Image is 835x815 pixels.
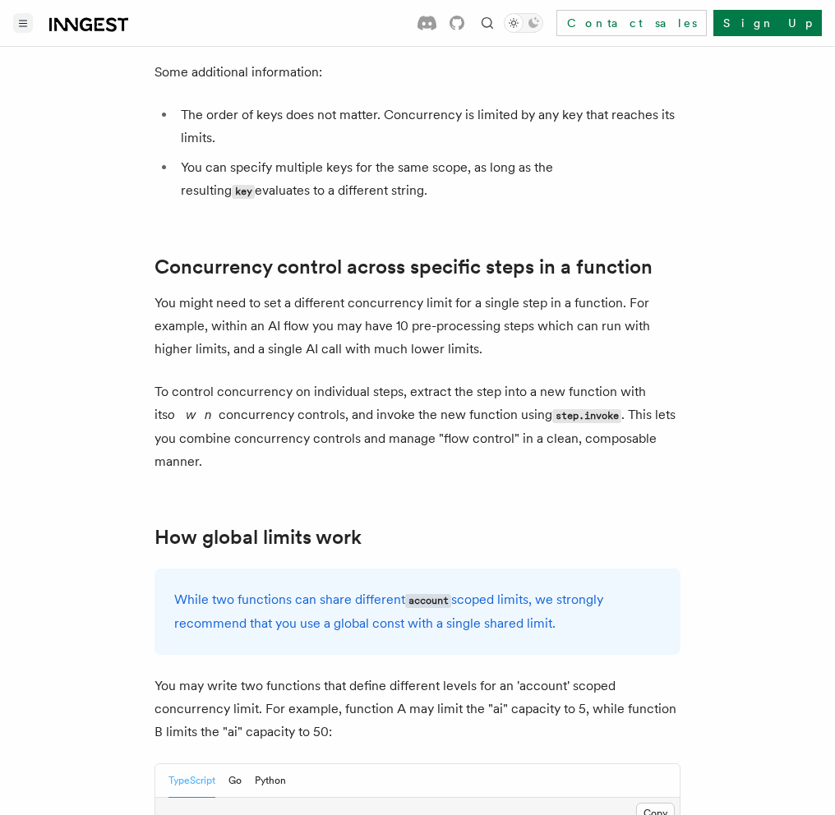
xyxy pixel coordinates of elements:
[174,588,661,635] p: While two functions can share different scoped limits, we strongly recommend that you use a globa...
[556,10,707,36] a: Contact sales
[13,13,33,33] button: Toggle navigation
[155,256,653,279] a: Concurrency control across specific steps in a function
[155,292,680,361] p: You might need to set a different concurrency limit for a single step in a function. For example,...
[168,764,215,798] button: TypeScript
[168,407,219,422] em: own
[155,526,362,549] a: How global limits work
[405,594,451,608] code: account
[713,10,822,36] a: Sign Up
[176,104,680,150] li: The order of keys does not matter. Concurrency is limited by any key that reaches its limits.
[176,156,680,203] li: You can specify multiple keys for the same scope, as long as the resulting evaluates to a differe...
[477,13,497,33] button: Find something...
[504,13,543,33] button: Toggle dark mode
[255,764,286,798] button: Python
[552,409,621,423] code: step.invoke
[228,764,242,798] button: Go
[232,185,255,199] code: key
[155,675,680,744] p: You may write two functions that define different levels for an 'account' scoped concurrency limi...
[155,380,680,473] p: To control concurrency on individual steps, extract the step into a new function with its concurr...
[155,61,680,84] p: Some additional information:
